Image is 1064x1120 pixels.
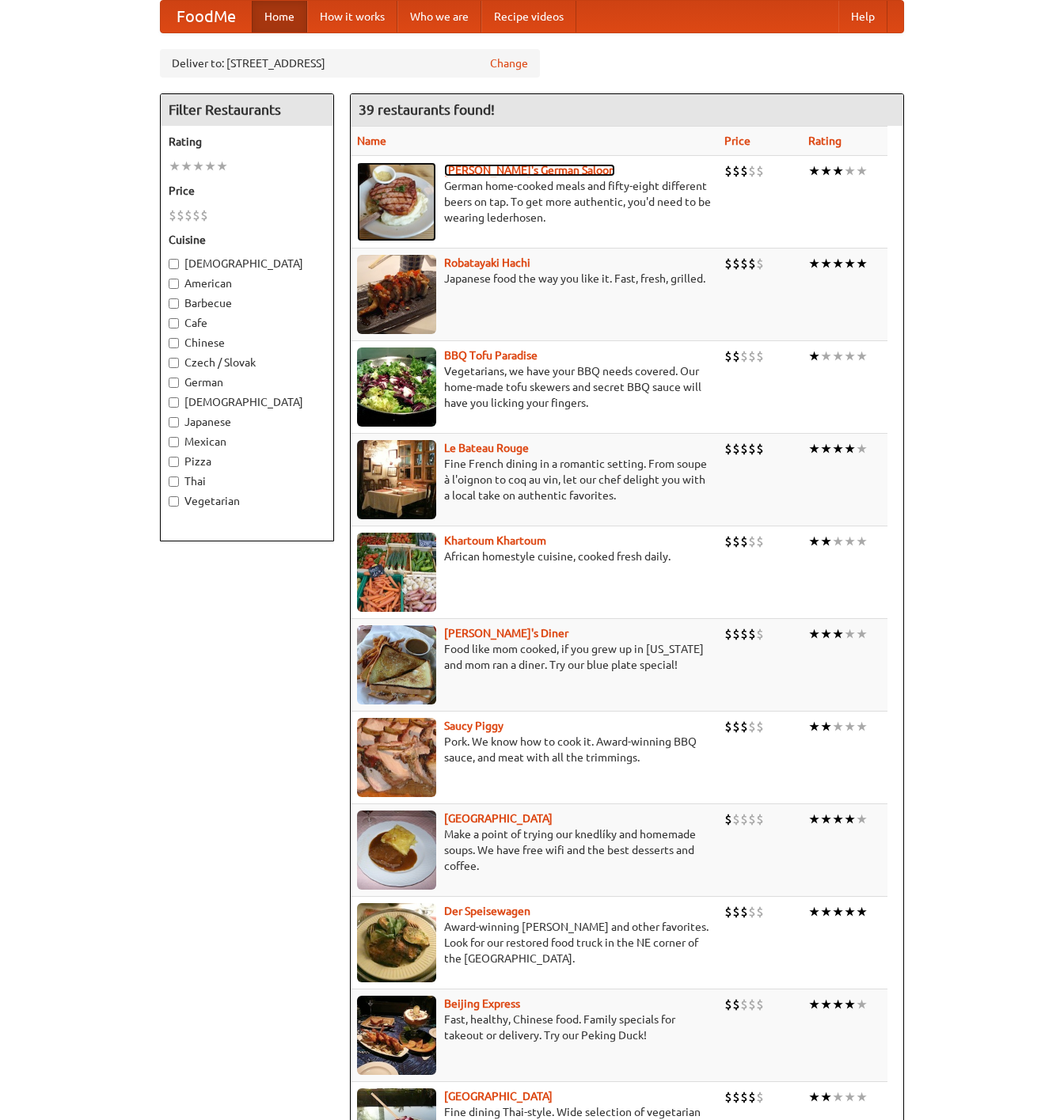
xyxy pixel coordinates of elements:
p: Japanese food the way you like it. Fast, fresh, grilled. [357,271,712,287]
li: $ [724,533,732,550]
a: Recipe videos [481,1,576,32]
li: ★ [808,162,820,180]
label: [DEMOGRAPHIC_DATA] [169,256,325,271]
p: Pork. We know how to cook it. Award-winning BBQ sauce, and meat with all the trimmings. [357,734,712,765]
label: Pizza [169,454,325,469]
label: Japanese [169,414,325,430]
img: sallys.jpg [357,625,436,704]
li: $ [748,162,756,180]
li: $ [748,903,756,921]
li: $ [724,718,732,735]
li: $ [724,811,732,828]
img: bateaurouge.jpg [357,440,436,519]
li: ★ [820,625,832,643]
li: $ [756,996,764,1013]
input: [DEMOGRAPHIC_DATA] [169,397,179,408]
li: $ [756,440,764,457]
li: ★ [856,811,868,828]
li: $ [748,533,756,550]
li: $ [732,255,740,272]
input: Czech / Slovak [169,358,179,368]
li: $ [748,255,756,272]
label: Cafe [169,315,325,331]
a: [GEOGRAPHIC_DATA] [444,812,553,825]
ng-pluralize: 39 restaurants found! [359,102,495,117]
a: Help [838,1,887,32]
li: ★ [808,347,820,365]
li: ★ [832,533,844,550]
li: $ [200,207,208,224]
img: czechpoint.jpg [357,811,436,890]
li: $ [756,162,764,180]
li: $ [756,347,764,365]
li: ★ [832,811,844,828]
b: Der Speisewagen [444,905,530,917]
a: [PERSON_NAME]'s Diner [444,627,568,640]
p: Award-winning [PERSON_NAME] and other favorites. Look for our restored food truck in the NE corne... [357,919,712,966]
li: $ [724,440,732,457]
li: ★ [856,162,868,180]
li: ★ [216,158,228,175]
li: $ [748,811,756,828]
li: $ [732,162,740,180]
li: ★ [808,811,820,828]
li: $ [724,625,732,643]
li: ★ [856,625,868,643]
input: Cafe [169,318,179,328]
a: Le Bateau Rouge [444,442,529,454]
a: Saucy Piggy [444,719,503,732]
li: ★ [180,158,192,175]
li: ★ [844,440,856,457]
li: $ [740,996,748,1013]
li: ★ [844,255,856,272]
li: ★ [844,533,856,550]
li: $ [732,347,740,365]
input: Vegetarian [169,496,179,507]
li: $ [732,996,740,1013]
li: $ [724,255,732,272]
li: ★ [856,903,868,921]
li: $ [756,255,764,272]
label: Vegetarian [169,493,325,509]
li: ★ [832,255,844,272]
li: $ [724,1088,732,1106]
li: ★ [808,996,820,1013]
p: Food like mom cooked, if you grew up in [US_STATE] and mom ran a diner. Try our blue plate special! [357,641,712,673]
li: $ [724,347,732,365]
li: $ [740,347,748,365]
h4: Filter Restaurants [161,94,333,126]
li: ★ [808,718,820,735]
li: ★ [844,162,856,180]
a: Who we are [397,1,481,32]
li: $ [732,440,740,457]
li: ★ [856,718,868,735]
a: How it works [307,1,397,32]
li: ★ [204,158,216,175]
input: Pizza [169,457,179,467]
input: German [169,378,179,388]
li: ★ [820,718,832,735]
li: $ [740,903,748,921]
p: Fast, healthy, Chinese food. Family specials for takeout or delivery. Try our Peking Duck! [357,1012,712,1043]
input: Thai [169,476,179,487]
li: $ [732,718,740,735]
li: ★ [856,440,868,457]
li: ★ [856,347,868,365]
a: FoodMe [161,1,252,32]
b: Robatayaki Hachi [444,256,530,269]
input: [DEMOGRAPHIC_DATA] [169,259,179,269]
input: American [169,279,179,289]
li: ★ [844,996,856,1013]
li: $ [740,811,748,828]
a: Khartoum Khartoum [444,534,546,547]
a: [PERSON_NAME]'s German Saloon [444,164,615,177]
label: Barbecue [169,295,325,311]
li: ★ [856,255,868,272]
li: $ [732,1088,740,1106]
li: $ [748,347,756,365]
li: $ [756,903,764,921]
li: ★ [844,625,856,643]
li: ★ [820,347,832,365]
